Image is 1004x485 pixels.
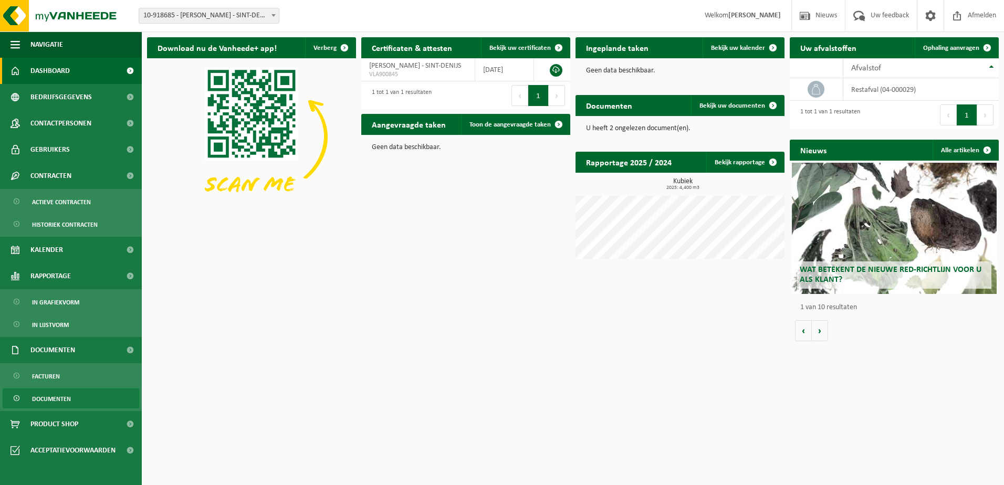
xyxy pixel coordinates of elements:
[461,114,569,135] a: Toon de aangevraagde taken
[32,192,91,212] span: Actieve contracten
[32,389,71,409] span: Documenten
[576,37,659,58] h2: Ingeplande taken
[703,37,783,58] a: Bekijk uw kalender
[728,12,781,19] strong: [PERSON_NAME]
[3,192,139,212] a: Actieve contracten
[32,215,98,235] span: Historiek contracten
[313,45,337,51] span: Verberg
[30,337,75,363] span: Documenten
[3,314,139,334] a: In lijstvorm
[30,31,63,58] span: Navigatie
[372,144,560,151] p: Geen data beschikbaar.
[30,237,63,263] span: Kalender
[851,64,881,72] span: Afvalstof
[549,85,565,106] button: Next
[32,366,60,386] span: Facturen
[32,315,69,335] span: In lijstvorm
[957,104,977,125] button: 1
[576,95,643,115] h2: Documenten
[30,163,71,189] span: Contracten
[800,304,993,311] p: 1 van 10 resultaten
[915,37,998,58] a: Ophaling aanvragen
[305,37,355,58] button: Verberg
[369,70,467,79] span: VLA900845
[711,45,765,51] span: Bekijk uw kalender
[147,37,287,58] h2: Download nu de Vanheede+ app!
[30,58,70,84] span: Dashboard
[30,411,78,437] span: Product Shop
[581,185,785,191] span: 2025: 4,400 m3
[699,102,765,109] span: Bekijk uw documenten
[367,84,432,107] div: 1 tot 1 van 1 resultaten
[3,366,139,386] a: Facturen
[790,140,837,160] h2: Nieuws
[812,320,828,341] button: Volgende
[475,58,534,81] td: [DATE]
[30,84,92,110] span: Bedrijfsgegevens
[30,136,70,163] span: Gebruikers
[361,37,463,58] h2: Certificaten & attesten
[489,45,551,51] span: Bekijk uw certificaten
[30,437,116,463] span: Acceptatievoorwaarden
[30,110,91,136] span: Contactpersonen
[792,163,997,294] a: Wat betekent de nieuwe RED-richtlijn voor u als klant?
[923,45,979,51] span: Ophaling aanvragen
[795,320,812,341] button: Vorige
[586,67,774,75] p: Geen data beschikbaar.
[586,125,774,132] p: U heeft 2 ongelezen document(en).
[481,37,569,58] a: Bekijk uw certificaten
[469,121,551,128] span: Toon de aangevraagde taken
[139,8,279,23] span: 10-918685 - DECOCK NICK - SINT-DENIJS
[511,85,528,106] button: Previous
[3,214,139,234] a: Historiek contracten
[361,114,456,134] h2: Aangevraagde taken
[706,152,783,173] a: Bekijk rapportage
[795,103,860,126] div: 1 tot 1 van 1 resultaten
[800,266,981,284] span: Wat betekent de nieuwe RED-richtlijn voor u als klant?
[3,292,139,312] a: In grafiekvorm
[581,178,785,191] h3: Kubiek
[369,62,461,70] span: [PERSON_NAME] - SINT-DENIJS
[940,104,957,125] button: Previous
[147,58,356,215] img: Download de VHEPlus App
[32,292,79,312] span: In grafiekvorm
[691,95,783,116] a: Bekijk uw documenten
[576,152,682,172] h2: Rapportage 2025 / 2024
[528,85,549,106] button: 1
[790,37,867,58] h2: Uw afvalstoffen
[977,104,993,125] button: Next
[139,8,279,24] span: 10-918685 - DECOCK NICK - SINT-DENIJS
[3,388,139,408] a: Documenten
[933,140,998,161] a: Alle artikelen
[843,78,999,101] td: restafval (04-000029)
[30,263,71,289] span: Rapportage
